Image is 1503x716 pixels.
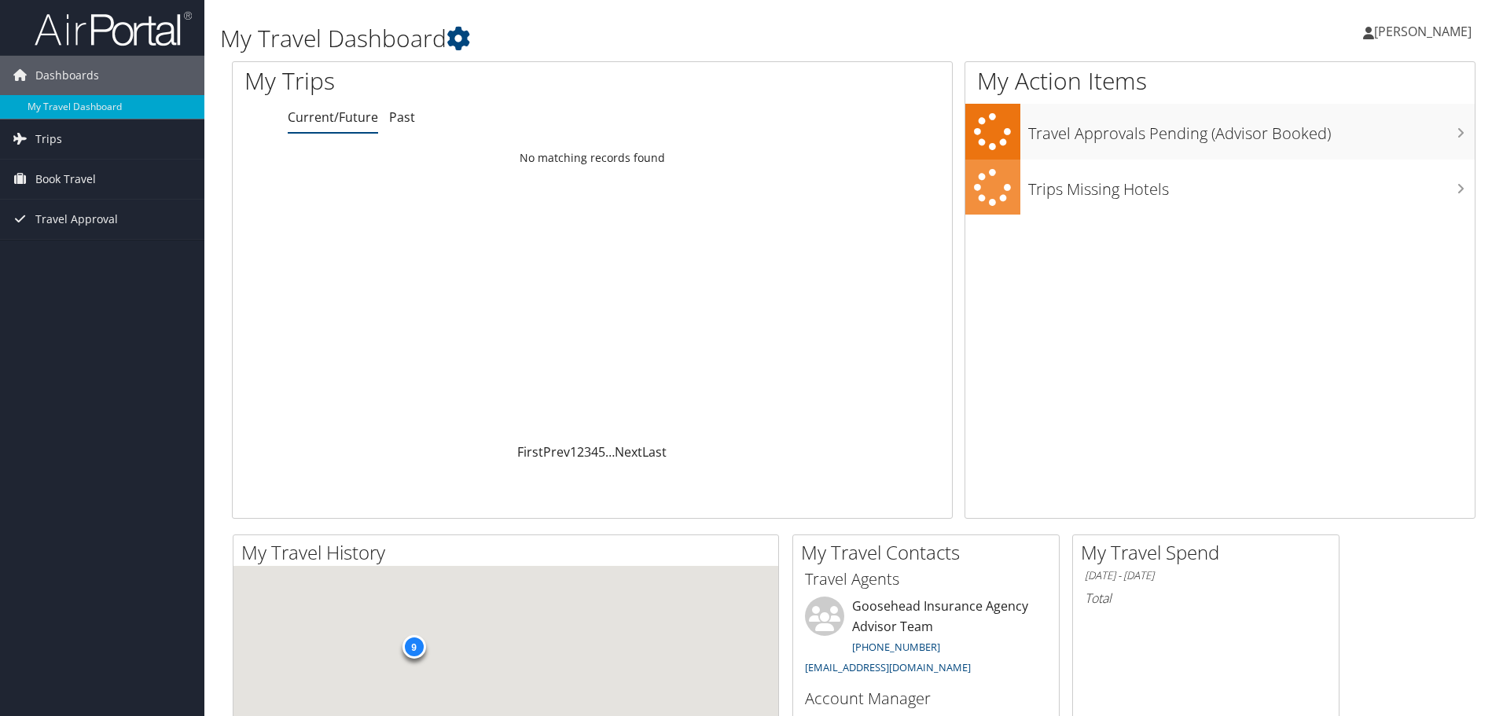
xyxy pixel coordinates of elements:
[241,539,778,566] h2: My Travel History
[591,443,598,461] a: 4
[605,443,615,461] span: …
[35,56,99,95] span: Dashboards
[965,160,1475,215] a: Trips Missing Hotels
[577,443,584,461] a: 2
[1028,171,1475,200] h3: Trips Missing Hotels
[1085,589,1327,607] h6: Total
[220,22,1065,55] h1: My Travel Dashboard
[1374,23,1472,40] span: [PERSON_NAME]
[543,443,570,461] a: Prev
[35,10,192,47] img: airportal-logo.png
[965,64,1475,97] h1: My Action Items
[1085,568,1327,583] h6: [DATE] - [DATE]
[1363,8,1487,55] a: [PERSON_NAME]
[570,443,577,461] a: 1
[805,660,971,674] a: [EMAIL_ADDRESS][DOMAIN_NAME]
[598,443,605,461] a: 5
[233,144,952,172] td: No matching records found
[805,568,1047,590] h3: Travel Agents
[852,640,940,654] a: [PHONE_NUMBER]
[615,443,642,461] a: Next
[35,200,118,239] span: Travel Approval
[797,597,1055,681] li: Goosehead Insurance Agency Advisor Team
[35,119,62,159] span: Trips
[35,160,96,199] span: Book Travel
[244,64,641,97] h1: My Trips
[805,688,1047,710] h3: Account Manager
[517,443,543,461] a: First
[402,634,425,658] div: 9
[642,443,667,461] a: Last
[584,443,591,461] a: 3
[389,108,415,126] a: Past
[1028,115,1475,145] h3: Travel Approvals Pending (Advisor Booked)
[1081,539,1339,566] h2: My Travel Spend
[288,108,378,126] a: Current/Future
[801,539,1059,566] h2: My Travel Contacts
[965,104,1475,160] a: Travel Approvals Pending (Advisor Booked)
